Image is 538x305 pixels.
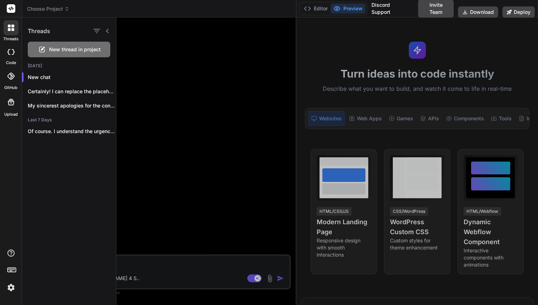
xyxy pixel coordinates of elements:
[27,5,69,12] span: Choose Project
[28,27,50,35] h1: Threads
[331,4,365,14] button: Preview
[301,4,331,14] button: Editor
[28,88,116,95] p: Certainly! I can replace the placeholder images...
[502,6,535,18] button: Deploy
[3,36,19,42] label: threads
[22,117,116,123] h2: Last 7 Days
[28,128,116,135] p: Of course. I understand the urgency. To...
[5,282,17,294] img: settings
[22,63,116,69] h2: [DATE]
[458,6,498,18] button: Download
[6,60,16,66] label: code
[4,111,18,117] label: Upload
[4,85,17,91] label: GitHub
[28,102,116,109] p: My sincerest apologies for the confusion and...
[28,74,116,81] p: New chat
[49,46,101,53] span: New thread in project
